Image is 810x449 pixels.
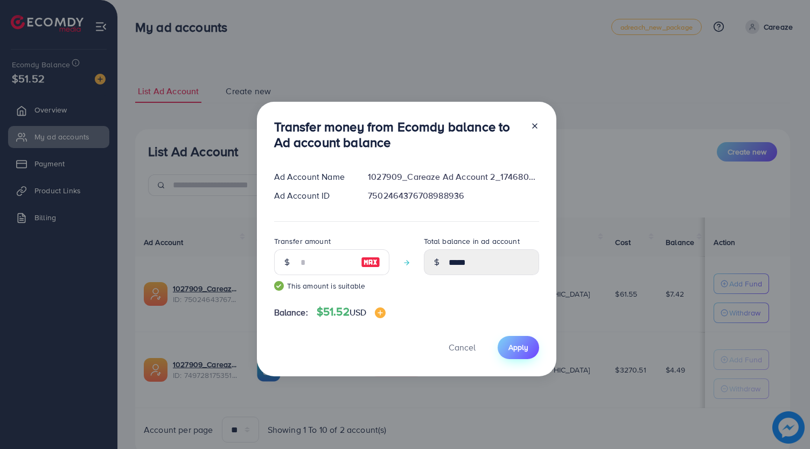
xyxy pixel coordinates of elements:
[424,236,520,247] label: Total balance in ad account
[274,306,308,319] span: Balance:
[274,280,389,291] small: This amount is suitable
[274,281,284,291] img: guide
[317,305,386,319] h4: $51.52
[375,307,386,318] img: image
[350,306,366,318] span: USD
[361,256,380,269] img: image
[274,236,331,247] label: Transfer amount
[435,336,489,359] button: Cancel
[359,190,547,202] div: 7502464376708988936
[359,171,547,183] div: 1027909_Careaze Ad Account 2_1746803855755
[266,171,360,183] div: Ad Account Name
[274,119,522,150] h3: Transfer money from Ecomdy balance to Ad account balance
[266,190,360,202] div: Ad Account ID
[498,336,539,359] button: Apply
[449,341,476,353] span: Cancel
[508,342,528,353] span: Apply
